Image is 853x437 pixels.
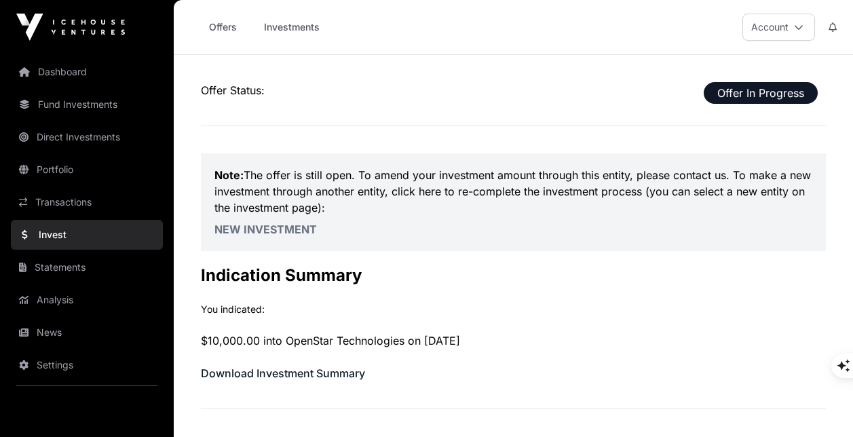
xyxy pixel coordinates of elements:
strong: Note: [214,168,244,182]
img: Icehouse Ventures Logo [16,14,125,41]
p: The offer is still open. To amend your investment amount through this entity, please contact us. ... [214,167,812,216]
h2: Indication Summary [201,265,826,286]
a: Fund Investments [11,90,163,119]
a: Transactions [11,187,163,217]
a: New Investment [214,223,317,236]
a: Invest [11,220,163,250]
a: Offers [195,14,250,40]
a: Investments [255,14,328,40]
a: Dashboard [11,57,163,87]
a: News [11,318,163,347]
a: Portfolio [11,155,163,185]
a: Download Investment Summary [201,366,365,380]
span: Offer In Progress [704,82,818,104]
p: You indicated: [201,303,826,316]
a: Settings [11,350,163,380]
a: Direct Investments [11,122,163,152]
button: Account [742,14,815,41]
a: Analysis [11,285,163,315]
p: Offer Status: [201,82,826,98]
p: $10,000.00 into OpenStar Technologies on [DATE] [201,332,826,349]
a: Statements [11,252,163,282]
